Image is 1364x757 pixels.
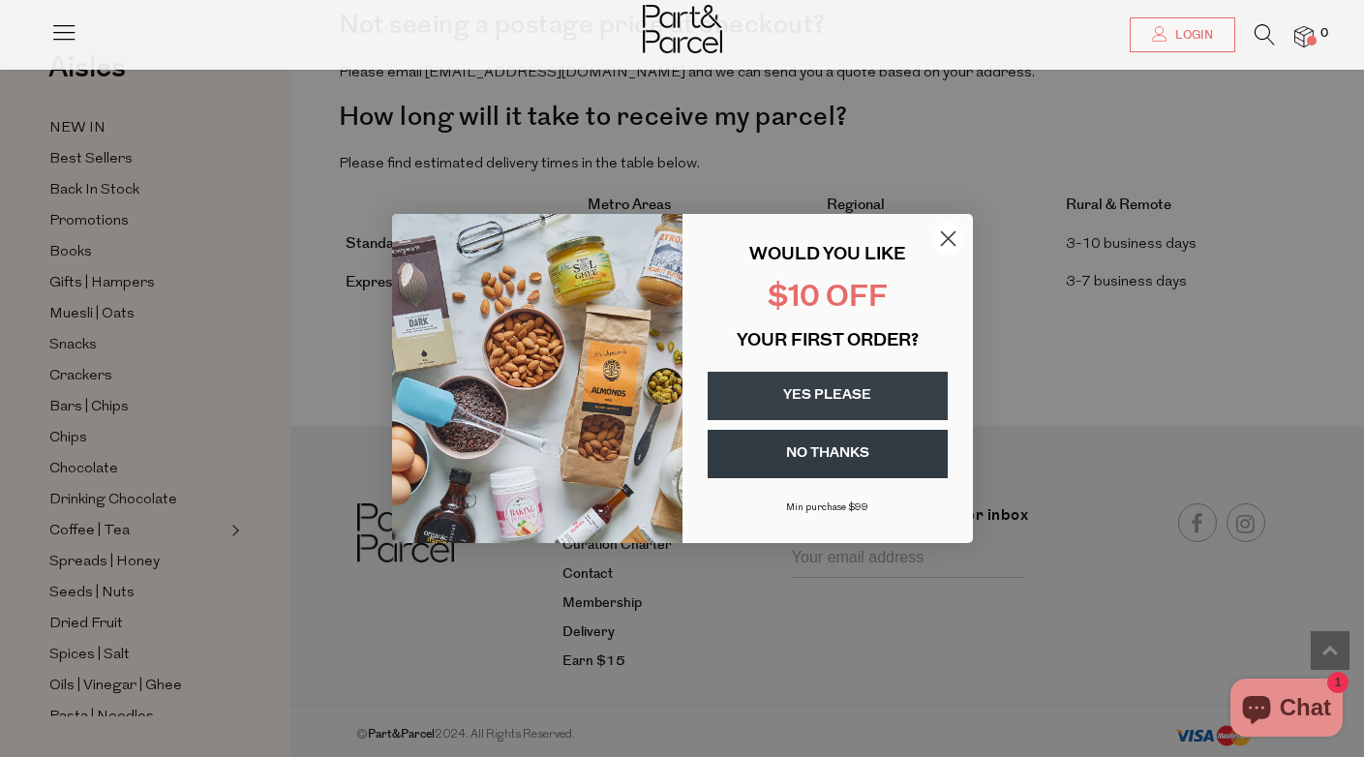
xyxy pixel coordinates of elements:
span: Login [1170,27,1213,44]
span: YOUR FIRST ORDER? [737,333,919,350]
button: YES PLEASE [708,372,948,420]
span: Min purchase $99 [786,502,868,513]
a: Login [1130,17,1235,52]
span: $10 OFF [768,284,888,314]
img: Part&Parcel [643,5,722,53]
span: 0 [1316,25,1333,43]
inbox-online-store-chat: Shopify online store chat [1225,679,1349,742]
img: 43fba0fb-7538-40bc-babb-ffb1a4d097bc.jpeg [392,214,682,543]
a: 0 [1294,26,1314,46]
button: Close dialog [931,222,965,256]
button: NO THANKS [708,430,948,478]
span: WOULD YOU LIKE [749,247,905,264]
